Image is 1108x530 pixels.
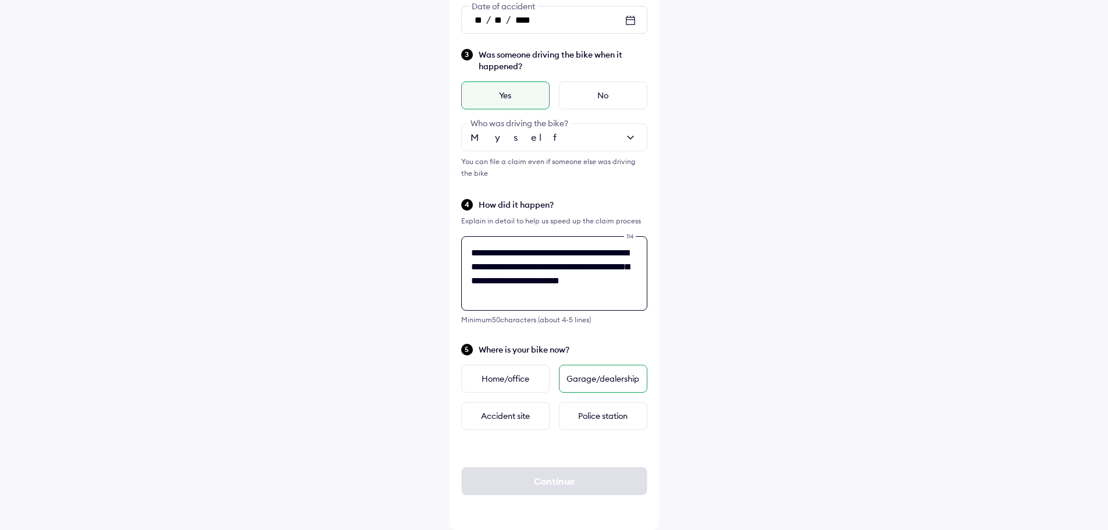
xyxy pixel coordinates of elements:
span: / [506,13,511,25]
div: Explain in detail to help us speed up the claim process [461,215,647,227]
div: You can file a claim even if someone else was driving the bike [461,156,647,179]
span: / [486,13,491,25]
div: Police station [559,402,647,430]
div: No [559,81,647,109]
span: How did it happen? [479,199,647,211]
span: Was someone driving the bike when it happened? [479,49,647,72]
div: Minimum 50 characters (about 4-5 lines) [461,315,647,324]
div: Yes [461,81,550,109]
div: Garage/dealership [559,365,647,393]
div: Home/office [461,365,550,393]
span: Date of accident [469,1,538,12]
span: Where is your bike now? [479,344,647,355]
div: Accident site [461,402,550,430]
span: Myself [471,131,567,143]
